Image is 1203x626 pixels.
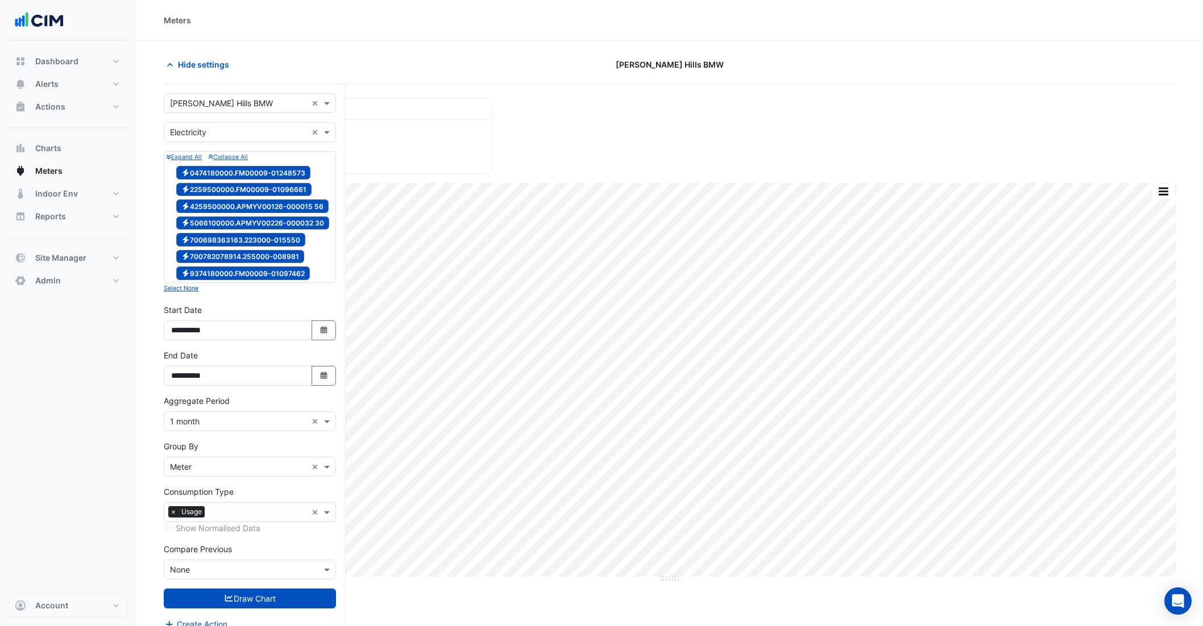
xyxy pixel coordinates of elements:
[164,349,198,361] label: End Date
[181,235,190,244] fa-icon: Electricity
[181,202,190,210] fa-icon: Electricity
[176,250,304,264] span: 700782078914.255000-008981
[181,185,190,194] fa-icon: Electricity
[35,165,63,177] span: Meters
[312,461,321,473] span: Clear
[164,285,198,292] small: Select None
[181,168,190,177] fa-icon: Electricity
[178,59,229,70] span: Hide settings
[9,73,127,95] button: Alerts
[312,97,321,109] span: Clear
[164,486,234,498] label: Consumption Type
[164,440,198,452] label: Group By
[209,152,248,162] button: Collapse All
[9,95,127,118] button: Actions
[167,152,202,162] button: Expand All
[35,252,86,264] span: Site Manager
[35,188,78,199] span: Indoor Env
[164,522,336,534] div: Selected meters/streams do not support normalisation
[181,219,190,227] fa-icon: Electricity
[168,506,179,518] span: ×
[9,182,127,205] button: Indoor Env
[176,216,329,230] span: 5066100000.APMYV00226-000032 30
[164,14,191,26] div: Meters
[312,126,321,138] span: Clear
[15,143,26,154] app-icon: Charts
[312,506,321,518] span: Clear
[15,275,26,286] app-icon: Admin
[1164,587,1192,615] div: Open Intercom Messenger
[209,153,248,161] small: Collapse All
[167,153,202,161] small: Expand All
[15,56,26,67] app-icon: Dashboard
[1152,184,1175,198] button: More Options
[181,252,190,261] fa-icon: Electricity
[176,183,312,197] span: 2259500000.FM00009-01096661
[9,160,127,182] button: Meters
[164,304,202,316] label: Start Date
[164,395,230,407] label: Aggregate Period
[164,55,237,74] button: Hide settings
[9,137,127,160] button: Charts
[319,371,329,381] fa-icon: Select Date
[164,589,336,608] button: Draw Chart
[9,247,127,269] button: Site Manager
[14,9,65,32] img: Company Logo
[35,143,61,154] span: Charts
[181,269,190,277] fa-icon: Electricity
[164,283,198,293] button: Select None
[35,56,78,67] span: Dashboard
[35,211,66,222] span: Reports
[15,211,26,222] app-icon: Reports
[15,78,26,90] app-icon: Alerts
[164,543,232,555] label: Compare Previous
[9,50,127,73] button: Dashboard
[176,266,310,280] span: 9374180000.FM00009-01097462
[312,415,321,427] span: Clear
[35,600,68,611] span: Account
[15,101,26,112] app-icon: Actions
[176,233,305,247] span: 700698363163.223000-015550
[35,275,61,286] span: Admin
[15,165,26,177] app-icon: Meters
[176,522,260,534] label: Show Normalised Data
[9,594,127,617] button: Account
[319,325,329,335] fa-icon: Select Date
[15,188,26,199] app-icon: Indoor Env
[179,506,205,518] span: Usage
[616,59,724,70] span: [PERSON_NAME] Hills BMW
[15,252,26,264] app-icon: Site Manager
[9,205,127,228] button: Reports
[176,166,310,180] span: 0474180000.FM00009-01248573
[35,78,59,90] span: Alerts
[9,269,127,292] button: Admin
[35,101,65,112] span: Actions
[176,199,329,213] span: 4259500000.APMYV00126-000015 56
